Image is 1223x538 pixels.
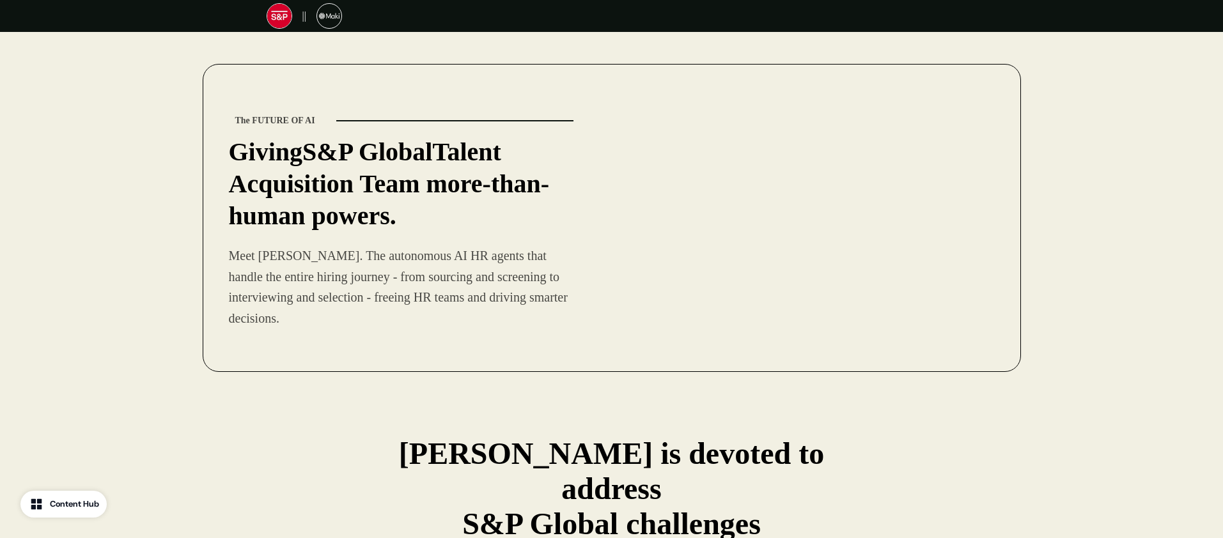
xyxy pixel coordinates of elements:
strong: Giving [229,137,303,166]
p: Meet [PERSON_NAME]. The autonomous AI HR agents that handle the entire hiring journey - from sour... [229,245,580,328]
div: Content Hub [50,498,99,511]
p: S&P Global [229,136,580,232]
p: || [302,8,306,24]
strong: The FUTURE OF AI [235,116,315,125]
button: Content Hub [20,491,107,518]
strong: Talent Acquisition Team more-than-human powers. [229,137,550,230]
